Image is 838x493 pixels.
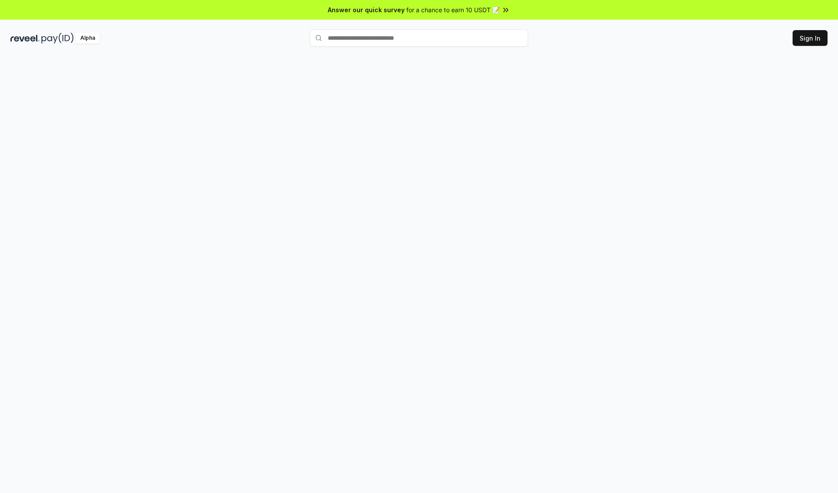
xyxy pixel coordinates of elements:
span: Answer our quick survey [328,5,405,14]
span: for a chance to earn 10 USDT 📝 [406,5,500,14]
img: pay_id [41,33,74,44]
img: reveel_dark [10,33,40,44]
button: Sign In [793,30,828,46]
div: Alpha [76,33,100,44]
